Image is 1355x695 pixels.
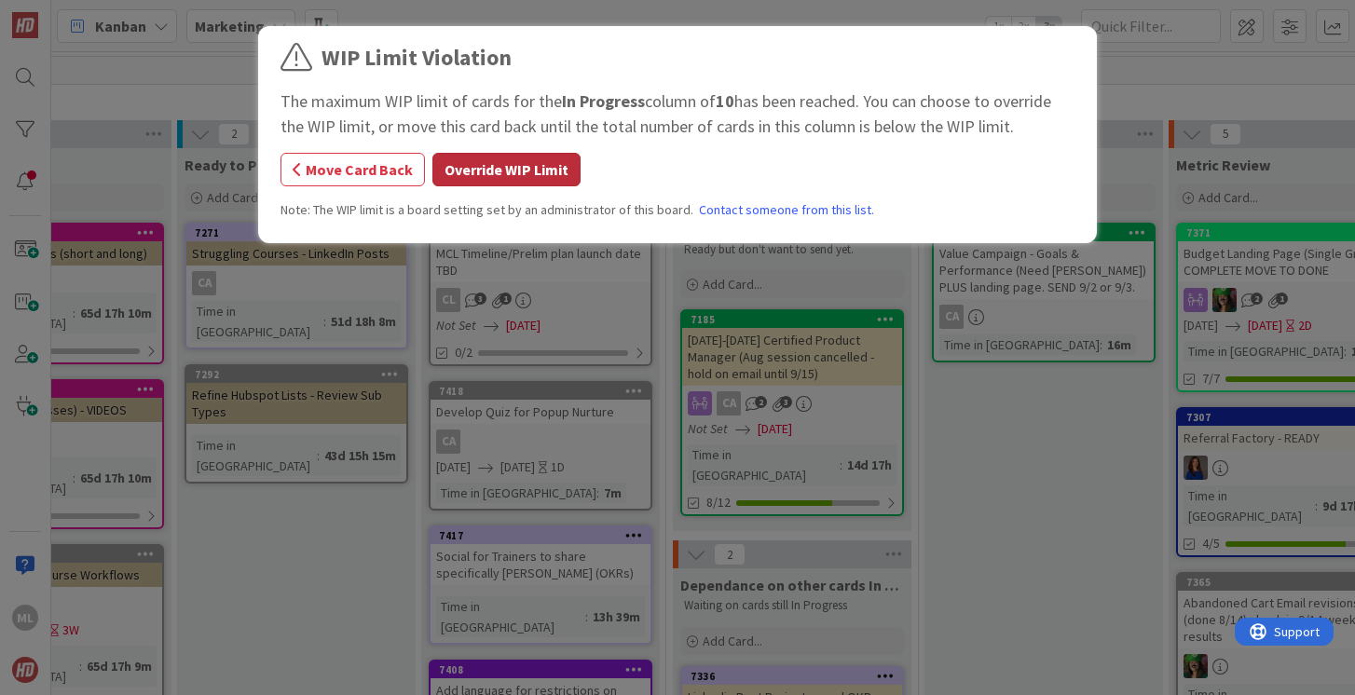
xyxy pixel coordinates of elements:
[322,41,512,75] div: WIP Limit Violation
[281,89,1074,139] div: The maximum WIP limit of cards for the column of has been reached. You can choose to override the...
[281,153,425,186] button: Move Card Back
[281,200,1074,220] div: Note: The WIP limit is a board setting set by an administrator of this board.
[716,90,734,112] b: 10
[432,153,581,186] button: Override WIP Limit
[699,200,874,220] a: Contact someone from this list.
[562,90,645,112] b: In Progress
[39,3,85,25] span: Support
